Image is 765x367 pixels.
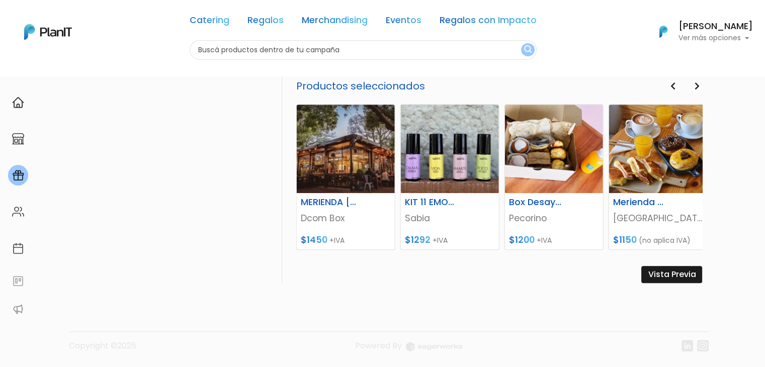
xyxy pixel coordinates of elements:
[295,197,363,208] h6: MERIENDA [PERSON_NAME] CAFÉ
[12,97,24,109] img: home-e721727adea9d79c4d83392d1f703f7f8bce08238fde08b1acbfd93340b81755.svg
[682,340,693,351] img: linkedin-cc7d2dbb1a16aff8e18f147ffe980d30ddd5d9e01409788280e63c91fc390ff4.svg
[652,21,674,43] img: PlanIt Logo
[405,212,495,225] p: Sabia
[638,235,690,245] span: (no aplica IVA)
[641,266,702,283] a: Vista Previa
[301,234,327,246] span: $1450
[401,105,499,193] img: thumb_0CB744CF-984E-4BA3-BC3B-6978236E2685.jpeg
[607,197,674,208] h6: Merienda para 2
[52,10,145,29] div: ¿Necesitás ayuda?
[613,212,703,225] p: [GEOGRAPHIC_DATA].
[613,234,636,246] span: $1150
[296,104,395,250] a: MERIENDA [PERSON_NAME] CAFÉ Dcom Box $1450 +IVA
[12,303,24,315] img: partners-52edf745621dab592f3b2c58e3bca9d71375a7ef29c3b500c9f145b62cc070d4.svg
[678,35,753,42] p: Ver más opciones
[12,275,24,287] img: feedback-78b5a0c8f98aac82b08bfc38622c3050aee476f2c9584af64705fc4e61158814.svg
[440,16,537,28] a: Regalos con Impacto
[504,104,604,250] a: Box Desayuno/Merienda Pecorino $1200 +IVA
[329,235,345,245] span: +IVA
[406,342,462,351] img: logo_eagerworks-044938b0bf012b96b195e05891a56339191180c2d98ce7df62ca656130a436fa.svg
[296,80,703,92] h5: Productos seleccionados
[301,212,391,225] p: Dcom Box
[505,105,603,193] img: thumb_box_2.png
[247,16,284,28] a: Regalos
[190,16,229,28] a: Catering
[400,104,499,250] a: KIT 11 EMOCIONES X4 Sabia $1292 +IVA
[24,24,72,40] img: PlanIt Logo
[12,206,24,218] img: people-662611757002400ad9ed0e3c099ab2801c6687ba6c219adb57efc949bc21e19d.svg
[297,105,395,193] img: thumb_6349CFF3-484F-4BCD-9940-78224EC48F4B.jpeg
[509,212,599,225] p: Pecorino
[69,340,136,359] p: Copyright ©2025
[190,40,537,60] input: Buscá productos dentro de tu campaña
[12,242,24,254] img: calendar-87d922413cdce8b2cf7b7f5f62616a5cf9e4887200fb71536465627b3292af00.svg
[524,45,532,55] img: search_button-432b6d5273f82d61273b3651a40e1bd1b912527efae98b1b7a1b2c0702e16a8d.svg
[405,234,431,246] span: $1292
[678,22,753,31] h6: [PERSON_NAME]
[399,197,467,208] h6: KIT 11 EMOCIONES X4
[697,340,709,351] img: instagram-7ba2a2629254302ec2a9470e65da5de918c9f3c9a63008f8abed3140a32961bf.svg
[503,197,571,208] h6: Box Desayuno/Merienda
[386,16,421,28] a: Eventos
[537,235,552,245] span: +IVA
[608,104,707,250] a: Merienda para 2 [GEOGRAPHIC_DATA]. $1150 (no aplica IVA)
[509,234,535,246] span: $1200
[646,19,753,45] button: PlanIt Logo [PERSON_NAME] Ver más opciones
[12,133,24,145] img: marketplace-4ceaa7011d94191e9ded77b95e3339b90024bf715f7c57f8cf31f2d8c509eaba.svg
[12,169,24,181] img: campaigns-02234683943229c281be62815700db0a1741e53638e28bf9629b52c665b00959.svg
[355,340,462,359] a: Powered By
[355,340,402,351] span: translation missing: es.layouts.footer.powered_by
[609,105,707,193] img: thumb_1FD537C3-042E-40E4-AA1E-81BE6AC27B41.jpeg
[302,16,368,28] a: Merchandising
[433,235,448,245] span: +IVA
